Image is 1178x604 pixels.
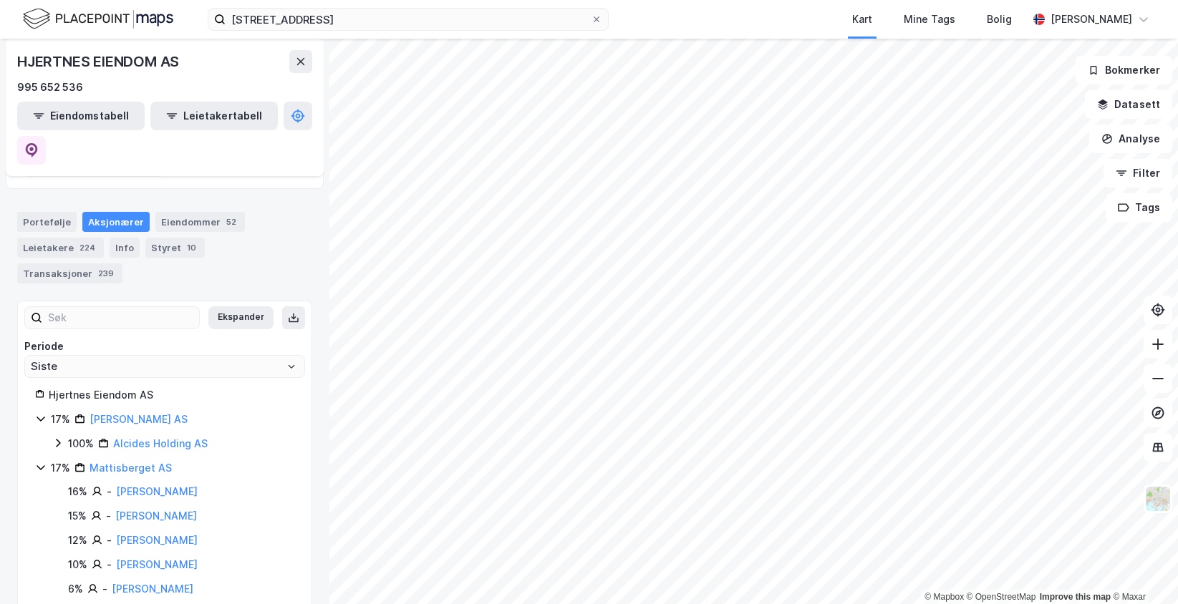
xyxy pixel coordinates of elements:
div: 100% [68,435,94,452]
a: [PERSON_NAME] [115,510,197,522]
div: - [107,483,112,500]
div: 995 652 536 [17,79,83,96]
div: 17% [51,411,70,428]
input: Søk [42,307,199,328]
a: [PERSON_NAME] [116,485,198,497]
button: Bokmerker [1076,56,1172,84]
div: Bolig [987,11,1012,28]
div: Info [110,238,140,258]
div: 17% [51,459,70,477]
div: Transaksjoner [17,263,122,283]
div: HJERTNES EIENDOM AS [17,50,182,73]
button: Leietakertabell [150,102,278,130]
button: Datasett [1085,90,1172,119]
a: [PERSON_NAME] [116,558,198,570]
button: Ekspander [208,306,274,329]
div: Aksjonærer [82,212,150,232]
input: ClearOpen [25,356,304,377]
div: 10 [184,240,199,255]
a: [PERSON_NAME] AS [90,413,188,425]
div: Portefølje [17,212,77,232]
div: - [102,580,107,598]
a: Improve this map [1040,592,1111,602]
div: [PERSON_NAME] [1051,11,1132,28]
div: - [107,556,112,573]
div: Eiendommer [155,212,245,232]
div: Kart [852,11,872,28]
div: 224 [77,240,98,255]
a: OpenStreetMap [967,592,1036,602]
a: Mattisberget AS [90,462,172,474]
div: - [107,532,112,549]
div: Hjertnes Eiendom AS [49,386,294,404]
a: [PERSON_NAME] [116,534,198,546]
div: Styret [145,238,205,258]
button: Analyse [1089,125,1172,153]
button: Filter [1104,159,1172,187]
img: logo.f888ab2527a4732fd821a326f86c7f29.svg [23,6,173,31]
div: 10% [68,556,87,573]
img: Z [1144,485,1172,512]
div: Periode [24,338,305,355]
div: Leietakere [17,238,104,258]
div: 6% [68,580,83,598]
div: Mine Tags [904,11,955,28]
div: 15% [68,507,87,525]
button: Eiendomstabell [17,102,145,130]
button: Open [286,361,297,372]
button: Tags [1106,193,1172,222]
div: 52 [223,215,239,229]
div: - [106,507,111,525]
div: 12% [68,532,87,549]
a: Alcides Holding AS [113,437,208,449]
div: 239 [95,266,117,281]
div: 16% [68,483,87,500]
iframe: Chat Widget [1106,535,1178,604]
a: [PERSON_NAME] [112,583,193,595]
input: Søk på adresse, matrikkel, gårdeiere, leietakere eller personer [226,9,591,30]
a: Mapbox [924,592,964,602]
